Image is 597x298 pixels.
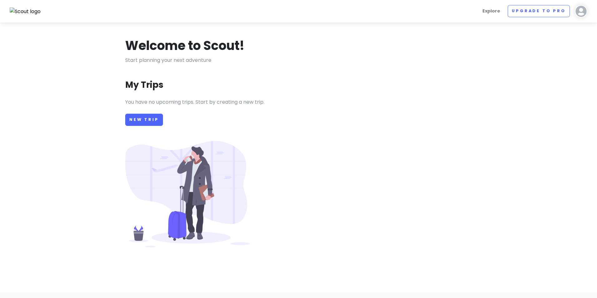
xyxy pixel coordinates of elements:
[125,114,163,126] a: New Trip
[508,5,570,17] a: Upgrade to Pro
[10,7,41,16] img: Scout logo
[125,56,472,64] p: Start planning your next adventure
[575,5,587,17] img: User profile
[125,98,472,106] p: You have no upcoming trips. Start by creating a new trip.
[125,79,163,91] h3: My Trips
[125,37,244,54] h1: Welcome to Scout!
[125,141,250,247] img: Person with luggage at airport
[480,5,503,17] a: Explore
